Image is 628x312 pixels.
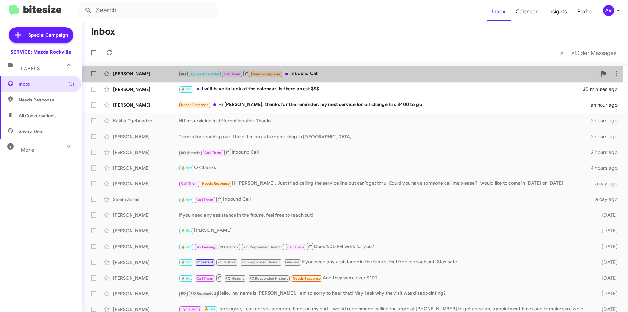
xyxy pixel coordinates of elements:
[179,242,591,250] div: Does 1:00 PM work for you?
[181,307,200,311] span: Try Pausing
[19,128,43,135] span: Save a Deal
[190,291,216,296] span: RO Responded
[591,196,623,203] div: a day ago
[225,276,245,281] span: RO Historic
[218,260,237,264] span: RO Historic
[113,228,179,234] div: [PERSON_NAME]
[179,258,591,266] div: If you need any assistance in the future, feel free to reach out. Stay safe!
[243,245,283,249] span: RO Responded Historic
[179,101,591,109] div: Hi [PERSON_NAME], thanks for the reminder, my next service for oil change has 3400 to go
[598,5,621,16] button: AV
[249,276,288,281] span: RO Responded Historic
[591,243,623,250] div: [DATE]
[179,164,591,172] div: Ok thanks
[113,212,179,218] div: [PERSON_NAME]
[584,86,623,93] div: 30 minutes ago
[224,72,241,76] span: Call Them
[196,276,213,281] span: Call Them
[567,46,620,60] button: Next
[285,260,299,264] span: Finished
[253,72,281,76] span: Needs Response
[179,85,584,93] div: I will have to look at the calendar. Is there an est $$$
[113,196,179,203] div: Salem Asres
[28,32,68,38] span: Special Campaign
[113,118,179,124] div: Kakha Dgebuadze
[9,27,73,43] a: Special Campaign
[21,66,40,72] span: Labels
[113,165,179,171] div: [PERSON_NAME]
[204,307,215,311] span: 🔥 Hot
[179,69,597,78] div: Inbound Call
[591,290,623,297] div: [DATE]
[179,180,591,187] div: Hi [PERSON_NAME]. Just tried calling the service line but can't get thru. Could you have someone ...
[113,259,179,266] div: [PERSON_NAME]
[556,46,620,60] nav: Page navigation example
[113,86,179,93] div: [PERSON_NAME]
[575,49,616,57] span: Older Messages
[19,112,56,119] span: All Conversations
[220,245,239,249] span: RO Historic
[181,276,192,281] span: 🔥 Hot
[179,133,591,140] div: Thanks for reaching out. I take it to an auto repair shop in [GEOGRAPHIC_DATA].
[603,5,614,16] div: AV
[21,147,34,153] span: More
[91,27,115,37] h1: Inbox
[10,49,71,55] div: SERVICE: Mazda Rockville
[113,180,179,187] div: [PERSON_NAME]
[487,2,511,21] a: Inbox
[591,118,623,124] div: 2 hours ago
[79,3,217,18] input: Search
[181,198,192,202] span: 🔥 Hot
[556,46,567,60] button: Previous
[202,181,230,186] span: Needs Response
[181,245,192,249] span: 🔥 Hot
[241,260,281,264] span: RO Responded Historic
[179,227,591,234] div: [PERSON_NAME]
[179,195,591,203] div: Inbound Call
[113,243,179,250] div: [PERSON_NAME]
[181,87,192,91] span: 🔥 Hot
[591,165,623,171] div: 4 hours ago
[591,180,623,187] div: a day ago
[179,212,591,218] div: If you need any assistance in the future, feel free to reach out!
[591,149,623,156] div: 2 hours ago
[571,49,575,57] span: »
[113,149,179,156] div: [PERSON_NAME]
[181,72,186,76] span: RO
[572,2,598,21] a: Profile
[181,103,209,107] span: Needs Response
[591,133,623,140] div: 2 hours ago
[591,228,623,234] div: [DATE]
[181,181,198,186] span: Call Them
[181,151,200,155] span: RO Historic
[591,102,623,108] div: an hour ago
[190,72,219,76] span: Appointment Set
[113,70,179,77] div: [PERSON_NAME]
[181,260,192,264] span: 🔥 Hot
[113,133,179,140] div: [PERSON_NAME]
[179,274,591,282] div: And they were over $100
[543,2,572,21] a: Insights
[560,49,564,57] span: «
[196,260,213,264] span: Important
[293,276,321,281] span: Needs Response
[113,275,179,281] div: [PERSON_NAME]
[196,245,215,249] span: Try Pausing
[19,81,74,87] span: Inbox
[113,290,179,297] div: [PERSON_NAME]
[68,81,74,87] span: (3)
[511,2,543,21] a: Calendar
[179,290,591,297] div: Hello, my name is [PERSON_NAME]. I am so sorry to hear that! May I ask why the visit was disappoi...
[113,102,179,108] div: [PERSON_NAME]
[287,245,304,249] span: Call Them
[181,229,192,233] span: 🔥 Hot
[179,148,591,156] div: Inbound Call
[196,198,213,202] span: Call Them
[179,118,591,124] div: Hi I'm servicing in different location Thanks
[591,259,623,266] div: [DATE]
[181,291,186,296] span: RO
